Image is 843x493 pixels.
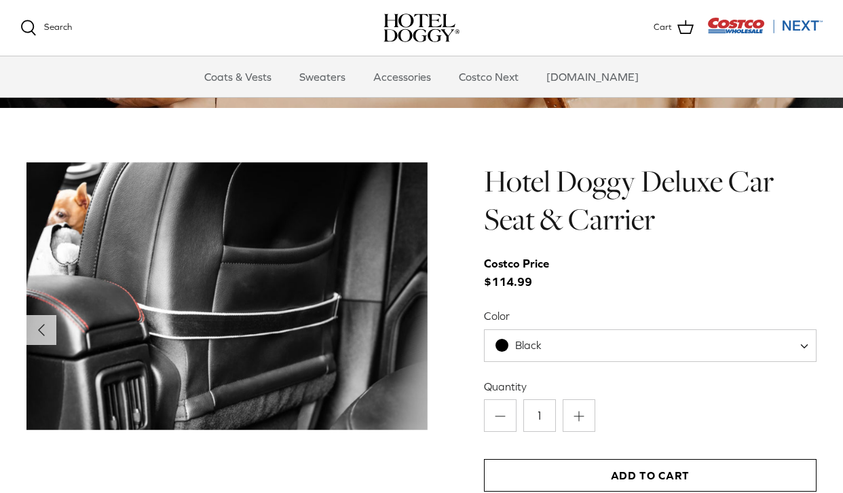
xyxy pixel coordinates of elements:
[44,22,72,32] span: Search
[707,26,823,36] a: Visit Costco Next
[484,459,817,492] button: Add to Cart
[361,56,443,97] a: Accessories
[383,14,460,42] a: hoteldoggy.com hoteldoggycom
[654,20,672,35] span: Cart
[447,56,531,97] a: Costco Next
[484,162,817,239] h1: Hotel Doggy Deluxe Car Seat & Carrier
[523,399,556,432] input: Quantity
[192,56,284,97] a: Coats & Vests
[534,56,651,97] a: [DOMAIN_NAME]
[484,255,563,291] span: $114.99
[484,308,817,323] label: Color
[654,19,694,37] a: Cart
[20,20,72,36] a: Search
[383,14,460,42] img: hoteldoggycom
[707,17,823,34] img: Costco Next
[287,56,358,97] a: Sweaters
[484,255,549,273] div: Costco Price
[26,315,56,345] button: Previous
[515,339,542,351] span: Black
[485,338,569,352] span: Black
[484,329,817,362] span: Black
[484,379,817,394] label: Quantity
